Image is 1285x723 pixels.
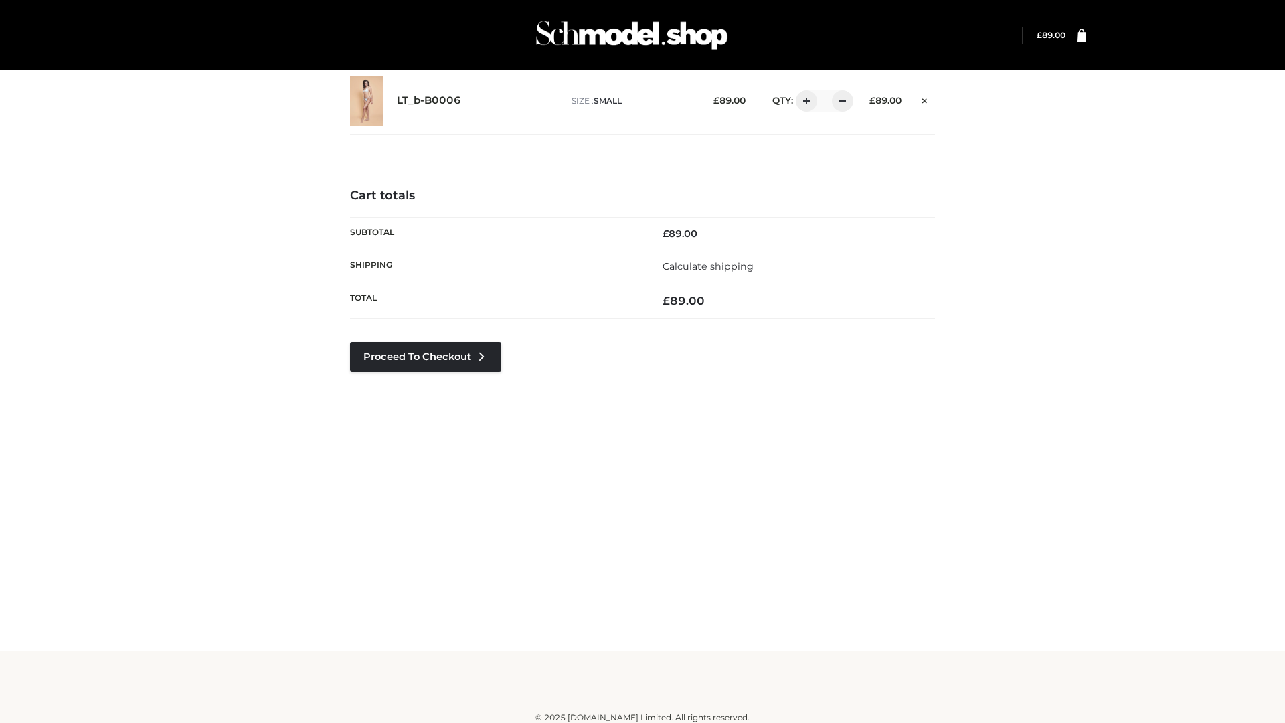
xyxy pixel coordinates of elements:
span: £ [713,95,719,106]
div: QTY: [759,90,849,112]
bdi: 89.00 [869,95,902,106]
img: Schmodel Admin 964 [531,9,732,62]
img: LT_b-B0006 - SMALL [350,76,383,126]
span: £ [663,294,670,307]
bdi: 89.00 [1037,30,1065,40]
a: Proceed to Checkout [350,342,501,372]
bdi: 89.00 [663,294,705,307]
a: Calculate shipping [663,260,754,272]
bdi: 89.00 [713,95,746,106]
a: Remove this item [915,90,935,108]
a: £89.00 [1037,30,1065,40]
th: Subtotal [350,217,642,250]
th: Shipping [350,250,642,283]
span: SMALL [594,96,622,106]
span: £ [869,95,875,106]
th: Total [350,283,642,319]
a: LT_b-B0006 [397,94,461,107]
span: £ [1037,30,1042,40]
span: £ [663,228,669,240]
h4: Cart totals [350,189,935,204]
bdi: 89.00 [663,228,697,240]
p: size : [572,95,693,107]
